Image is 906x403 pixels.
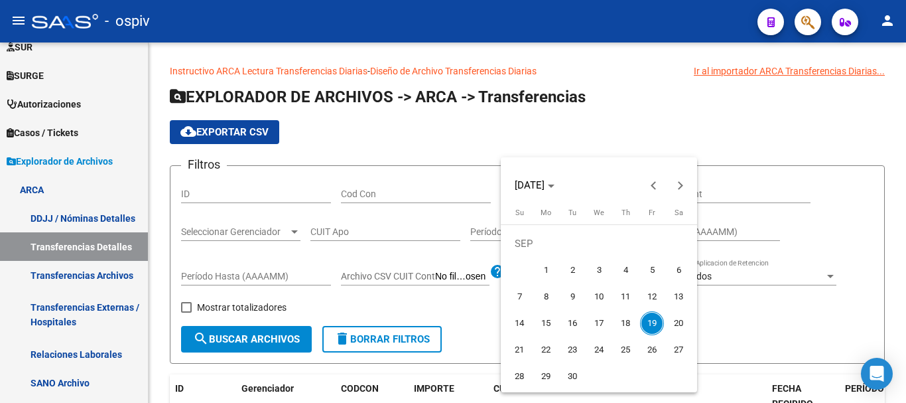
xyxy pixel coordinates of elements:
[533,283,559,310] button: September 8, 2025
[594,208,604,217] span: We
[665,257,692,283] button: September 6, 2025
[612,283,639,310] button: September 11, 2025
[533,310,559,337] button: September 15, 2025
[506,337,533,363] button: September 21, 2025
[533,363,559,390] button: September 29, 2025
[560,311,584,335] span: 16
[621,208,630,217] span: Th
[667,338,690,362] span: 27
[587,338,611,362] span: 24
[559,257,586,283] button: September 2, 2025
[559,310,586,337] button: September 16, 2025
[667,172,694,199] button: Next month
[506,230,692,257] td: SEP
[509,173,560,197] button: Choose month and year
[614,258,637,282] span: 4
[640,285,664,309] span: 12
[560,258,584,282] span: 2
[614,338,637,362] span: 25
[534,258,558,282] span: 1
[507,338,531,362] span: 21
[640,338,664,362] span: 26
[507,285,531,309] span: 7
[639,283,665,310] button: September 12, 2025
[507,311,531,335] span: 14
[667,285,690,309] span: 13
[612,337,639,363] button: September 25, 2025
[559,363,586,390] button: September 30, 2025
[612,257,639,283] button: September 4, 2025
[534,285,558,309] span: 8
[640,258,664,282] span: 5
[639,337,665,363] button: September 26, 2025
[560,364,584,388] span: 30
[586,337,612,363] button: September 24, 2025
[559,283,586,310] button: September 9, 2025
[665,337,692,363] button: September 27, 2025
[640,311,664,335] span: 19
[506,310,533,337] button: September 14, 2025
[507,364,531,388] span: 28
[533,337,559,363] button: September 22, 2025
[639,310,665,337] button: September 19, 2025
[614,311,637,335] span: 18
[586,257,612,283] button: September 3, 2025
[587,285,611,309] span: 10
[586,283,612,310] button: September 10, 2025
[506,363,533,390] button: September 28, 2025
[534,364,558,388] span: 29
[559,337,586,363] button: September 23, 2025
[560,285,584,309] span: 9
[587,311,611,335] span: 17
[667,311,690,335] span: 20
[586,310,612,337] button: September 17, 2025
[612,310,639,337] button: September 18, 2025
[506,283,533,310] button: September 7, 2025
[534,338,558,362] span: 22
[534,311,558,335] span: 15
[587,258,611,282] span: 3
[639,257,665,283] button: September 5, 2025
[641,172,667,199] button: Previous month
[568,208,576,217] span: Tu
[515,208,524,217] span: Su
[665,310,692,337] button: September 20, 2025
[515,179,545,191] span: [DATE]
[649,208,655,217] span: Fr
[665,283,692,310] button: September 13, 2025
[667,258,690,282] span: 6
[560,338,584,362] span: 23
[614,285,637,309] span: 11
[541,208,551,217] span: Mo
[675,208,683,217] span: Sa
[861,358,893,390] div: Open Intercom Messenger
[533,257,559,283] button: September 1, 2025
